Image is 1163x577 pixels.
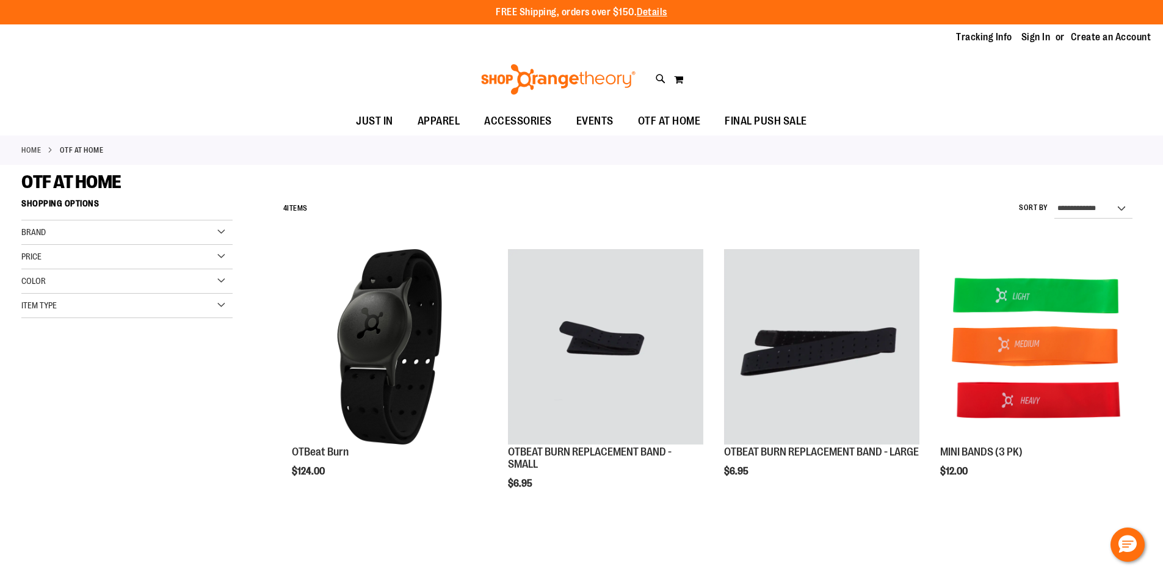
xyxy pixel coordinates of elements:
[508,249,703,445] img: OTBEAT BURN REPLACEMENT BAND - SMALL
[292,466,327,477] span: $124.00
[940,249,1136,446] a: MINI BANDS (3 PK)
[21,227,46,237] span: Brand
[940,249,1136,445] img: MINI BANDS (3 PK)
[484,107,552,135] span: ACCESSORIES
[956,31,1012,44] a: Tracking Info
[576,107,614,135] span: EVENTS
[283,199,308,218] h2: Items
[472,107,564,136] a: ACCESSORIES
[479,64,637,95] img: Shop Orangetheory
[496,5,667,20] p: FREE Shipping, orders over $150.
[724,249,919,445] img: OTBEAT BURN REPLACEMENT BAND - LARGE
[1110,528,1145,562] button: Hello, have a question? Let’s chat.
[1071,31,1151,44] a: Create an Account
[502,243,709,520] div: product
[725,107,807,135] span: FINAL PUSH SALE
[21,276,46,286] span: Color
[356,107,393,135] span: JUST IN
[940,446,1023,458] a: MINI BANDS (3 PK)
[21,145,41,156] a: Home
[292,249,487,445] img: Main view of OTBeat Burn 6.0-C
[724,446,919,458] a: OTBEAT BURN REPLACEMENT BAND - LARGE
[718,243,926,508] div: product
[637,7,667,18] a: Details
[940,466,969,477] span: $12.00
[21,193,233,220] strong: Shopping Options
[508,478,534,489] span: $6.95
[405,107,473,136] a: APPAREL
[21,252,42,261] span: Price
[292,249,487,446] a: Main view of OTBeat Burn 6.0-C
[21,172,121,192] span: OTF AT HOME
[712,107,819,136] a: FINAL PUSH SALE
[418,107,460,135] span: APPAREL
[508,249,703,446] a: OTBEAT BURN REPLACEMENT BAND - SMALL
[724,249,919,446] a: OTBEAT BURN REPLACEMENT BAND - LARGE
[60,145,104,156] strong: OTF AT HOME
[286,243,493,508] div: product
[724,466,750,477] span: $6.95
[21,300,57,310] span: Item Type
[638,107,701,135] span: OTF AT HOME
[1021,31,1051,44] a: Sign In
[508,446,672,470] a: OTBEAT BURN REPLACEMENT BAND - SMALL
[283,204,288,212] span: 4
[626,107,713,135] a: OTF AT HOME
[292,446,349,458] a: OTBeat Burn
[1019,203,1048,213] label: Sort By
[344,107,405,136] a: JUST IN
[564,107,626,136] a: EVENTS
[934,243,1142,508] div: product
